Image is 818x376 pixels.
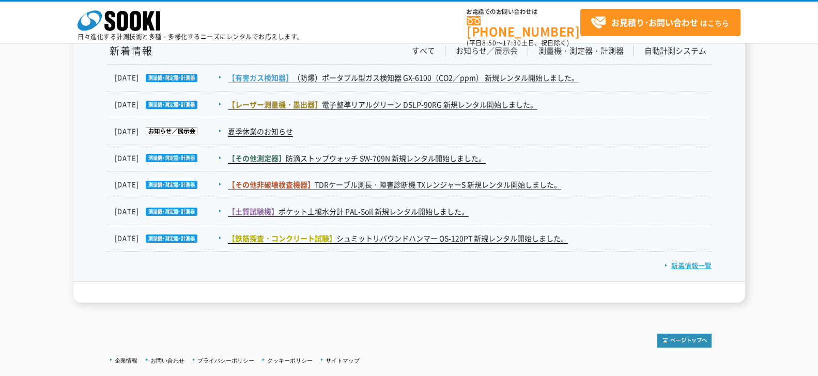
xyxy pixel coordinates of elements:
[228,153,286,163] span: 【その他測定器】
[115,357,137,364] a: 企業情報
[644,45,706,56] a: 自動計測システム
[482,38,497,48] span: 8:50
[115,233,227,244] dt: [DATE]
[467,38,569,48] span: (平日 ～ 土日、祝日除く)
[139,234,197,243] img: 測量機・測定器・計測器
[228,233,336,243] span: 【鉄筋探査・コンクリート試験】
[228,206,279,216] span: 【土質試験機】
[107,45,153,56] h1: 新着情報
[139,127,197,135] img: お知らせ／展示会
[139,181,197,189] img: 測量機・測定器・計測器
[228,99,537,110] a: 【レーザー測量機・墨出器】電子整準リアルグリーン DSLP-90RG 新規レンタル開始しました。
[139,154,197,162] img: 測量機・測定器・計測器
[139,101,197,109] img: 測量機・測定器・計測器
[115,153,227,164] dt: [DATE]
[115,126,227,137] dt: [DATE]
[115,206,227,217] dt: [DATE]
[115,72,227,83] dt: [DATE]
[412,45,435,56] a: すべて
[228,233,568,244] a: 【鉄筋探査・コンクリート試験】シュミットリバウンドハンマー OS-120PT 新規レンタル開始しました。
[456,45,518,56] a: お知らせ／展示会
[197,357,254,364] a: プライバシーポリシー
[538,45,624,56] a: 測量機・測定器・計測器
[467,9,580,15] span: お電話でのお問い合わせは
[228,179,561,190] a: 【その他非破壊検査機器】TDRケーブル測長・障害診断機 TXレンジャーS 新規レンタル開始しました。
[228,72,293,83] span: 【有害ガス検知器】
[228,126,293,137] a: 夏季休業のお知らせ
[115,179,227,190] dt: [DATE]
[580,9,740,36] a: お見積り･お問い合わせはこちら
[665,260,712,270] a: 新着情報一覧
[326,357,360,364] a: サイトマップ
[78,34,304,40] p: 日々進化する計測技術と多種・多様化するニーズにレンタルでお応えします。
[503,38,521,48] span: 17:30
[228,72,579,83] a: 【有害ガス検知器】（防爆）ポータブル型ガス検知器 GX-6100（CO2／ppm） 新規レンタル開始しました。
[267,357,313,364] a: クッキーポリシー
[228,153,486,164] a: 【その他測定器】防滴ストップウォッチ SW-709N 新規レンタル開始しました。
[139,74,197,82] img: 測量機・測定器・計測器
[591,15,729,30] span: はこちら
[611,16,698,28] strong: お見積り･お問い合わせ
[657,334,712,348] img: トップページへ
[228,99,322,109] span: 【レーザー測量機・墨出器】
[150,357,184,364] a: お問い合わせ
[467,16,580,37] a: [PHONE_NUMBER]
[115,99,227,110] dt: [DATE]
[139,208,197,216] img: 測量機・測定器・計測器
[228,179,315,190] span: 【その他非破壊検査機器】
[228,206,469,217] a: 【土質試験機】ポケット土壌水分計 PAL-Soil 新規レンタル開始しました。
